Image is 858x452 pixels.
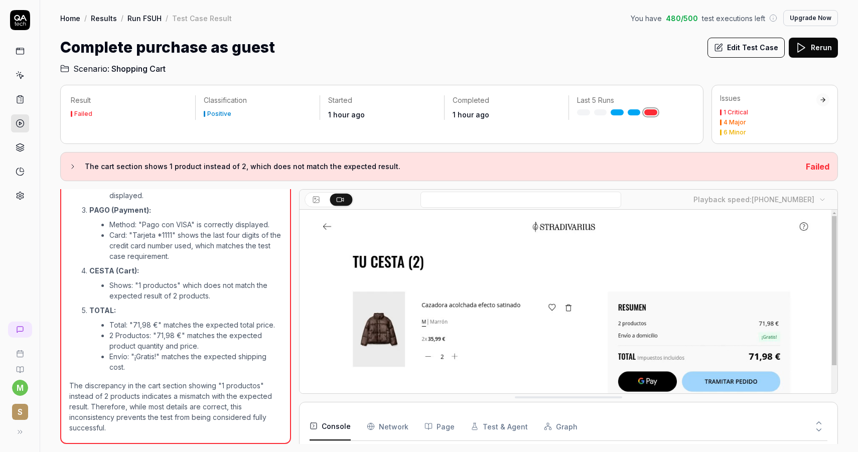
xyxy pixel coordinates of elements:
[89,306,116,315] strong: TOTAL:
[577,95,685,105] p: Last 5 Runs
[707,38,785,58] button: Edit Test Case
[89,206,151,214] strong: PAGO (Payment):
[85,161,798,173] h3: The cart section shows 1 product instead of 2, which does not match the expected result.
[121,13,123,23] div: /
[89,266,139,275] strong: CESTA (Cart):
[328,95,436,105] p: Started
[71,63,109,75] span: Scenario:
[84,13,87,23] div: /
[204,95,312,105] p: Classification
[109,280,282,301] li: Shows: "1 productos" which does not match the expected result of 2 products.
[4,358,36,374] a: Documentation
[60,63,166,75] a: Scenario:Shopping Cart
[666,13,698,24] span: 480 / 500
[166,13,168,23] div: /
[471,412,528,440] button: Test & Agent
[631,13,662,24] span: You have
[8,322,32,338] a: New conversation
[109,219,282,230] li: Method: "Pago con VISA" is correctly displayed.
[69,161,798,173] button: The cart section shows 1 product instead of 2, which does not match the expected result.
[724,109,748,115] div: 1 Critical
[453,95,560,105] p: Completed
[12,404,28,420] span: S
[91,13,117,23] a: Results
[424,412,455,440] button: Page
[109,320,282,330] li: Total: "71,98 €" matches the expected total price.
[12,380,28,396] button: m
[4,342,36,358] a: Book a call with us
[127,13,162,23] a: Run FSUH
[60,36,275,59] h1: Complete purchase as guest
[207,111,231,117] div: Positive
[724,129,746,135] div: 6 Minor
[453,110,489,119] time: 1 hour ago
[806,162,829,172] span: Failed
[109,180,282,201] li: Delivery: "Te llegará el lunes 13 de oct." is correctly displayed.
[4,396,36,422] button: S
[310,412,351,440] button: Console
[111,63,166,75] span: Shopping Cart
[328,110,365,119] time: 1 hour ago
[74,111,92,117] div: Failed
[724,119,746,125] div: 4 Major
[720,93,816,103] div: Issues
[789,38,838,58] button: Rerun
[693,194,814,205] div: Playback speed:
[367,412,408,440] button: Network
[544,412,578,440] button: Graph
[109,330,282,351] li: 2 Productos: "71,98 €" matches the expected product quantity and price.
[69,380,282,433] p: The discrepancy in the cart section showing "1 productos" instead of 2 products indicates a misma...
[71,95,187,105] p: Result
[109,351,282,372] li: Envío: "¡Gratis!" matches the expected shipping cost.
[702,13,765,24] span: test executions left
[172,13,232,23] div: Test Case Result
[109,230,282,261] li: Card: "Tarjeta *1111" shows the last four digits of the credit card number used, which matches th...
[60,13,80,23] a: Home
[783,10,838,26] button: Upgrade Now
